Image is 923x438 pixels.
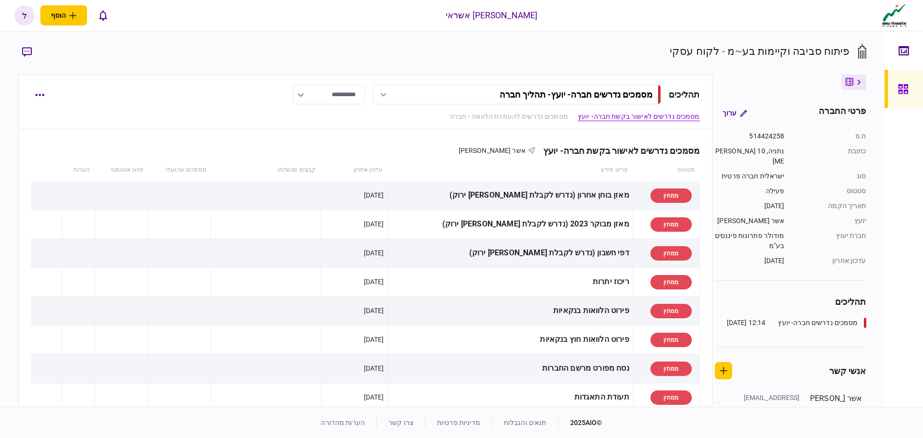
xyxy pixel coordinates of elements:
[794,256,866,266] div: עדכון אחרון
[321,419,365,426] a: הערות מהדורה
[321,159,387,181] th: עדכון אחרון
[364,248,384,258] div: [DATE]
[794,186,866,196] div: סטטוס
[499,89,652,100] div: מסמכים נדרשים חברה- יועץ - תהליך חברה
[715,104,755,122] button: ערוך
[669,88,700,101] div: תהליכים
[391,213,629,235] div: מאזן מבוקר 2023 (נדרש לקבלת [PERSON_NAME] ירוק)
[391,300,629,322] div: פירוט הלוואות בנקאיות
[794,131,866,141] div: ח.פ
[650,362,692,376] div: ממתין
[829,364,866,377] div: אנשי קשר
[388,419,413,426] a: צרו קשר
[391,185,629,206] div: מאזן בוחן אחרון (נדרש לקבלת [PERSON_NAME] ירוק)
[670,43,850,59] div: פיתוח סביבה וקיימות בע~מ - לקוח עסקי
[650,275,692,289] div: ממתין
[364,306,384,315] div: [DATE]
[93,5,113,25] button: פתח רשימת התראות
[794,201,866,211] div: תאריך הקמה
[364,363,384,373] div: [DATE]
[437,419,480,426] a: מדיניות פרטיות
[794,216,866,226] div: יועץ
[819,104,866,122] div: פרטי החברה
[715,186,785,196] div: פעילה
[715,201,785,211] div: [DATE]
[459,147,525,154] span: אשר [PERSON_NAME]
[715,131,785,141] div: 514424258
[387,159,633,181] th: פריט מידע
[536,146,700,156] div: מסמכים נדרשים לאישור בקשת חברה- יועץ
[737,393,800,413] div: [EMAIL_ADDRESS][DOMAIN_NAME]
[364,277,384,287] div: [DATE]
[727,318,866,328] a: מסמכים נדרשים חברה- יועץ12:14 [DATE]
[715,146,785,166] div: נתניה, 10 [PERSON_NAME]
[650,390,692,405] div: ממתין
[364,219,384,229] div: [DATE]
[449,112,568,122] a: מסמכים נדרשים להעמדת הלוואה - חברה
[40,5,87,25] button: פתח תפריט להוספת לקוח
[211,159,321,181] th: קבצים שנשלחו
[558,418,602,428] div: © 2025 AIO
[364,335,384,344] div: [DATE]
[62,159,95,181] th: הערות
[391,329,629,350] div: פירוט הלוואות חוץ בנקאיות
[633,159,699,181] th: סטטוס
[650,304,692,318] div: ממתין
[650,246,692,261] div: ממתין
[715,171,785,181] div: ישראלית חברה פרטית
[14,5,35,25] button: ל
[794,231,866,251] div: חברת יעוץ
[391,271,629,293] div: ריכוז יתרות
[391,242,629,264] div: דפי חשבון (נדרש לקבלת [PERSON_NAME] ירוק)
[778,318,858,328] div: מסמכים נדרשים חברה- יועץ
[446,9,538,22] div: [PERSON_NAME] אשראי
[95,159,148,181] th: סיווג אוטומטי
[373,85,661,104] button: מסמכים נדרשים חברה- יועץ- תהליך חברה
[794,171,866,181] div: סוג
[715,216,785,226] div: אשר [PERSON_NAME]
[504,419,547,426] a: תנאים והגבלות
[880,3,909,27] img: client company logo
[578,112,700,122] a: מסמכים נדרשים לאישור בקשת חברה- יועץ
[794,146,866,166] div: כתובת
[148,159,211,181] th: מסמכים שהועלו
[650,333,692,347] div: ממתין
[391,358,629,379] div: נסח מפורט מרשם החברות
[391,387,629,408] div: תעודת התאגדות
[715,295,866,308] div: תהליכים
[650,188,692,203] div: ממתין
[364,392,384,402] div: [DATE]
[364,190,384,200] div: [DATE]
[727,318,766,328] div: 12:14 [DATE]
[650,217,692,232] div: ממתין
[715,231,785,251] div: מודולר פתרונות פיננסים בע"מ
[715,256,785,266] div: [DATE]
